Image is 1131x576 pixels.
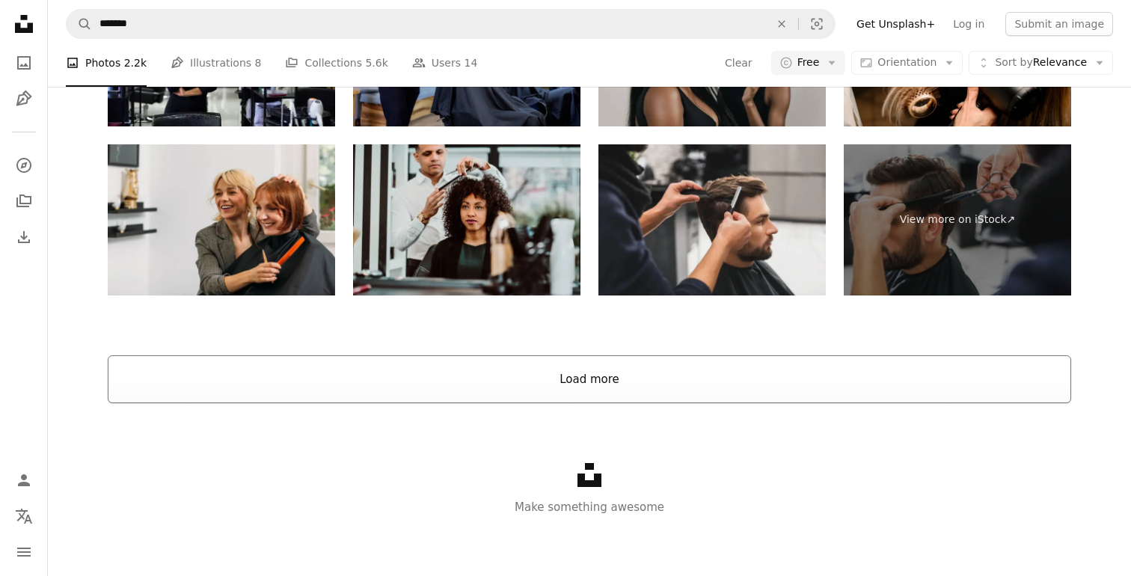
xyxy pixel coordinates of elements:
a: Photos [9,48,39,78]
span: 14 [465,55,478,71]
button: Language [9,501,39,531]
button: Submit an image [1005,12,1113,36]
button: Sort byRelevance [969,51,1113,75]
form: Find visuals sitewide [66,9,836,39]
a: Download History [9,222,39,252]
button: Clear [724,51,753,75]
a: View more on iStock↗ [844,144,1071,296]
button: Visual search [799,10,835,38]
button: Free [771,51,846,75]
span: Free [797,55,820,70]
span: Sort by [995,56,1032,68]
img: Male client getting haircut by hairdresser [598,144,826,296]
span: Relevance [995,55,1087,70]
a: Explore [9,150,39,180]
span: 5.6k [365,55,387,71]
img: Hairdresser smiling with her client [108,144,335,296]
button: Search Unsplash [67,10,92,38]
button: Orientation [851,51,963,75]
a: Collections [9,186,39,216]
a: Get Unsplash+ [848,12,944,36]
span: 8 [255,55,262,71]
a: Users 14 [412,39,478,87]
a: Illustrations [9,84,39,114]
a: Log in [944,12,993,36]
a: Log in / Sign up [9,465,39,495]
p: Make something awesome [48,498,1131,516]
a: Collections 5.6k [285,39,387,87]
button: Load more [108,355,1071,403]
button: Clear [765,10,798,38]
img: Barber Cutting Woman Hair In Salon [353,144,580,296]
a: Illustrations 8 [171,39,261,87]
span: Orientation [877,56,937,68]
a: Home — Unsplash [9,9,39,42]
button: Menu [9,537,39,567]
